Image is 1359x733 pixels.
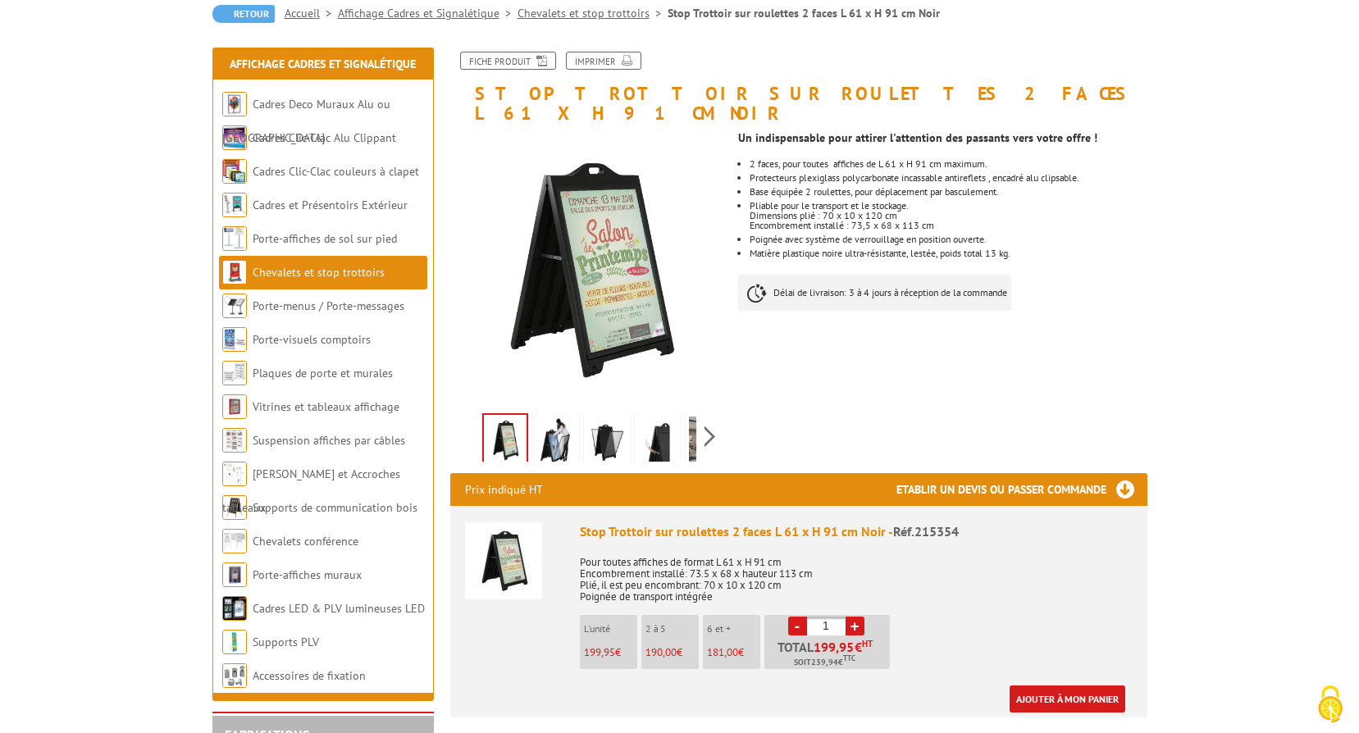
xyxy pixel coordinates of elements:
sup: TTC [843,653,855,662]
a: Chevalets et stop trottoirs [253,265,385,280]
img: Accessoires de fixation [222,663,247,688]
div: Stop Trottoir sur roulettes 2 faces L 61 x H 91 cm Noir - [580,522,1133,541]
a: Affichage Cadres et Signalétique [230,57,416,71]
a: Suspension affiches par câbles [253,433,405,448]
img: stop_trottoir_roulettes_etanche_2_faces_noir_215354_1bis.jpg [450,131,727,407]
img: stop_trottoir_roulettes_etanche_2_faces_noir_215354_0bis1.jpg [689,417,728,467]
span: Réf.215354 [893,523,959,540]
sup: HT [862,638,873,649]
span: 199,95 [584,645,615,659]
a: [PERSON_NAME] et Accroches tableaux [222,467,400,515]
span: 199,95 [814,640,855,653]
a: Accessoires de fixation [253,668,366,683]
a: Porte-affiches de sol sur pied [253,231,397,246]
strong: Un indispensable pour attirer l'attention des passants vers votre offre ! [738,130,1097,145]
a: Cadres Clic-Clac Alu Clippant [253,130,396,145]
span: Soit € [794,656,855,669]
a: Cadres LED & PLV lumineuses LED [253,601,425,616]
a: Cadres Clic-Clac couleurs à clapet [253,164,419,179]
li: 2 faces, pour toutes affiches de L 61 x H 91 cm maximum. [750,159,1147,169]
img: Cookies (fenêtre modale) [1310,684,1351,725]
p: Prix indiqué HT [465,473,543,506]
img: Stop Trottoir sur roulettes 2 faces L 61 x H 91 cm Noir [465,522,542,599]
img: stop_trottoir_roulettes_etanche_2_faces_noir_215354_2.jpg [587,417,627,467]
p: L'unité [584,623,637,635]
a: Ajouter à mon panier [1010,685,1125,713]
a: Plaques de porte et murales [253,366,393,380]
img: Supports PLV [222,630,247,654]
a: - [788,617,807,635]
img: Suspension affiches par câbles [222,428,247,453]
a: Porte-menus / Porte-messages [253,298,404,313]
p: Pour toutes affiches de format L 61 x H 91 cm Encombrement installé: 73.5 x 68 x hauteur 113 cm P... [580,545,1133,603]
span: 181,00 [707,645,738,659]
li: Stop Trottoir sur roulettes 2 faces L 61 x H 91 cm Noir [668,5,940,21]
li: Protecteurs plexiglass polycarbonate incassable antireflets , encadré alu clipsable. [750,173,1147,183]
span: 190,00 [645,645,677,659]
img: Cadres Clic-Clac couleurs à clapet [222,159,247,184]
a: Cadres et Présentoirs Extérieur [253,198,408,212]
img: Chevalets conférence [222,529,247,553]
span: Next [702,423,718,450]
p: Délai de livraison: 3 à 4 jours à réception de la commande [738,275,1011,311]
img: Porte-affiches muraux [222,562,247,587]
img: stop_trottoir_roulettes_etanche_2_faces_noir_215354_1bis.jpg [484,415,527,466]
a: Chevalets conférence [253,534,358,549]
li: Base équipée 2 roulettes, pour déplacement par basculement. [750,187,1147,197]
img: Porte-visuels comptoirs [222,327,247,352]
p: € [707,647,760,658]
a: Vitrines et tableaux affichage [253,399,399,414]
a: Imprimer [566,52,641,70]
a: Porte-visuels comptoirs [253,332,371,347]
p: 2 à 5 [645,623,699,635]
p: Pliable pour le transport et le stockage. [750,201,1147,211]
a: Supports PLV [253,635,319,649]
h3: Etablir un devis ou passer commande [896,473,1147,506]
h1: Stop Trottoir sur roulettes 2 faces L 61 x H 91 cm Noir [438,52,1160,123]
img: Cadres LED & PLV lumineuses LED [222,596,247,621]
img: Porte-affiches de sol sur pied [222,226,247,251]
a: + [846,617,864,635]
p: Total [768,640,890,669]
a: Porte-affiches muraux [253,567,362,582]
p: Dimensions plié : 70 x 10 x 120 cm Encombrement installé : 73,5 x 68 x 113 cm [750,211,1147,230]
li: Matière plastique noire ultra-résistante, lestée, poids total 13 kg. [750,248,1147,258]
a: Chevalets et stop trottoirs [518,6,668,20]
a: Affichage Cadres et Signalétique [338,6,518,20]
span: 239,94 [811,656,838,669]
img: stop_trottoir_roulettes_etanche_2_faces_noir_215354_3bis.jpg [536,417,576,467]
img: Chevalets et stop trottoirs [222,260,247,285]
p: € [645,647,699,658]
a: Supports de communication bois [253,500,417,515]
img: Vitrines et tableaux affichage [222,394,247,419]
a: Accueil [285,6,338,20]
img: Cimaises et Accroches tableaux [222,462,247,486]
a: Cadres Deco Muraux Alu ou [GEOGRAPHIC_DATA] [222,97,390,145]
a: Fiche produit [460,52,556,70]
img: Plaques de porte et murales [222,361,247,385]
img: Cadres Deco Muraux Alu ou Bois [222,92,247,116]
p: € [584,647,637,658]
img: Porte-menus / Porte-messages [222,294,247,318]
button: Cookies (fenêtre modale) [1302,677,1359,733]
img: Cadres et Présentoirs Extérieur [222,193,247,217]
p: 6 et + [707,623,760,635]
li: Poignée avec système de verrouillage en position ouverte. [750,234,1147,244]
img: stop_trottoir_roulettes_etanche_2_faces_noir_215354_4.jpg [638,417,677,467]
span: € [855,640,862,653]
a: Retour [212,5,275,23]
